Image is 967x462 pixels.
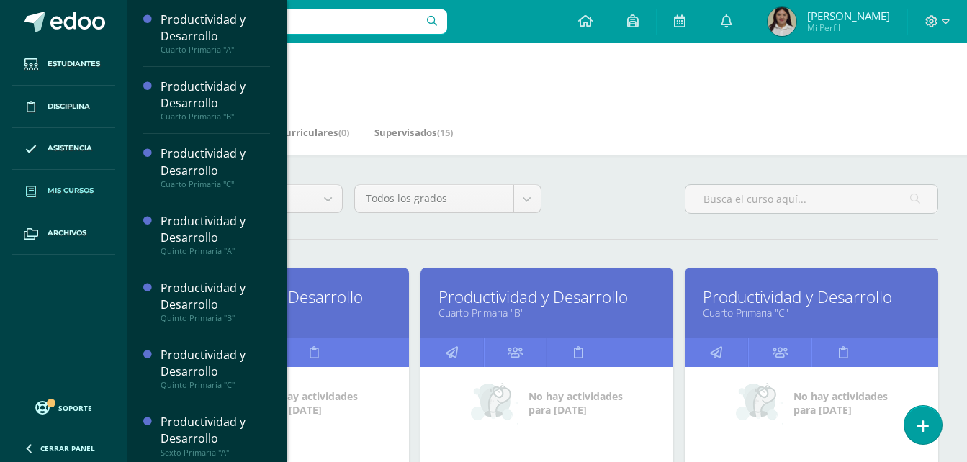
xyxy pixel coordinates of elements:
[17,397,109,417] a: Soporte
[12,170,115,212] a: Mis cursos
[355,185,541,212] a: Todos los grados
[161,145,270,178] div: Productividad y Desarrollo
[703,306,920,320] a: Cuarto Primaria "C"
[161,145,270,189] a: Productividad y DesarrolloCuarto Primaria "C"
[48,227,86,239] span: Archivos
[374,121,453,144] a: Supervisados(15)
[12,212,115,255] a: Archivos
[264,389,358,417] span: No hay actividades para [DATE]
[48,142,92,154] span: Asistencia
[48,101,90,112] span: Disciplina
[161,280,270,323] a: Productividad y DesarrolloQuinto Primaria "B"
[793,389,888,417] span: No hay actividades para [DATE]
[685,185,937,213] input: Busca el curso aquí...
[161,280,270,313] div: Productividad y Desarrollo
[736,381,783,425] img: no_activities_small.png
[161,347,270,390] a: Productividad y DesarrolloQuinto Primaria "C"
[12,86,115,128] a: Disciplina
[40,443,95,453] span: Cerrar panel
[161,45,270,55] div: Cuarto Primaria "A"
[12,43,115,86] a: Estudiantes
[437,126,453,139] span: (15)
[12,128,115,171] a: Asistencia
[161,179,270,189] div: Cuarto Primaria "C"
[161,347,270,380] div: Productividad y Desarrollo
[161,112,270,122] div: Cuarto Primaria "B"
[161,380,270,390] div: Quinto Primaria "C"
[236,121,349,144] a: Mis Extracurriculares(0)
[58,403,92,413] span: Soporte
[438,306,656,320] a: Cuarto Primaria "B"
[703,286,920,308] a: Productividad y Desarrollo
[438,286,656,308] a: Productividad y Desarrollo
[338,126,349,139] span: (0)
[161,78,270,122] a: Productividad y DesarrolloCuarto Primaria "B"
[161,313,270,323] div: Quinto Primaria "B"
[161,12,270,45] div: Productividad y Desarrollo
[136,9,447,34] input: Busca un usuario...
[161,448,270,458] div: Sexto Primaria "A"
[471,381,518,425] img: no_activities_small.png
[161,213,270,256] a: Productividad y DesarrolloQuinto Primaria "A"
[161,213,270,246] div: Productividad y Desarrollo
[161,246,270,256] div: Quinto Primaria "A"
[161,414,270,447] div: Productividad y Desarrollo
[161,78,270,112] div: Productividad y Desarrollo
[48,185,94,196] span: Mis cursos
[161,12,270,55] a: Productividad y DesarrolloCuarto Primaria "A"
[161,414,270,457] a: Productividad y DesarrolloSexto Primaria "A"
[366,185,503,212] span: Todos los grados
[529,389,623,417] span: No hay actividades para [DATE]
[807,9,890,23] span: [PERSON_NAME]
[768,7,796,36] img: 795643ad398215365c5f6a793c49440f.png
[48,58,100,70] span: Estudiantes
[807,22,890,34] span: Mi Perfil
